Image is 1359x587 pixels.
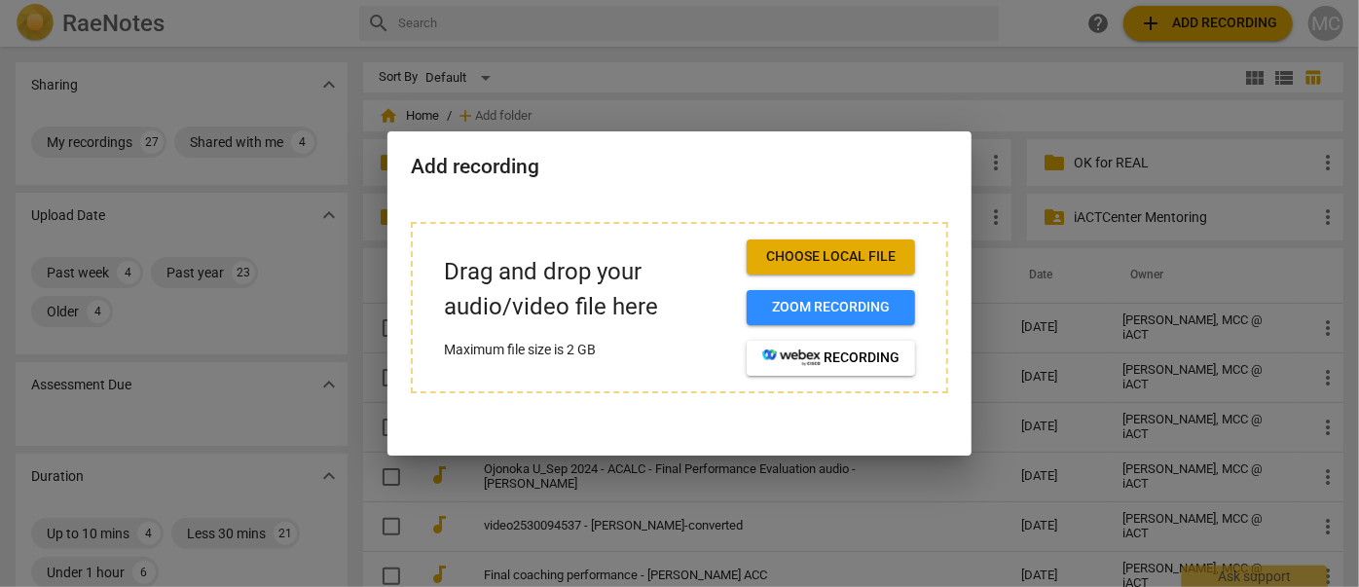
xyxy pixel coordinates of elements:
[762,247,900,267] span: Choose local file
[747,290,915,325] button: Zoom recording
[444,340,731,360] p: Maximum file size is 2 GB
[747,341,915,376] button: recording
[762,298,900,317] span: Zoom recording
[411,155,948,179] h2: Add recording
[444,255,731,323] p: Drag and drop your audio/video file here
[762,349,900,368] span: recording
[747,239,915,275] button: Choose local file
